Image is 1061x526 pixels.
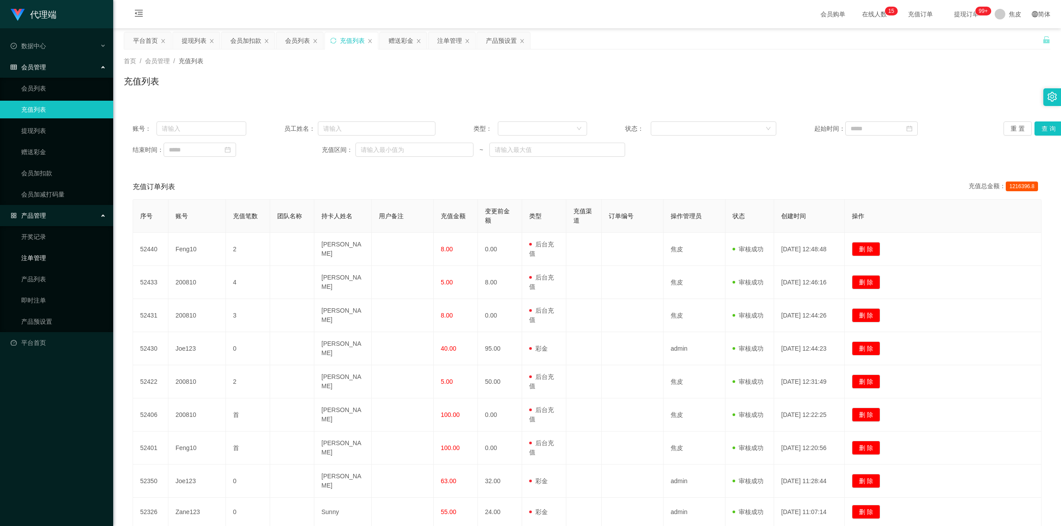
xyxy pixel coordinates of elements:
span: 100.00 [441,411,460,418]
button: 删 除 [852,474,880,488]
td: [PERSON_NAME] [314,233,372,266]
span: 订单编号 [609,212,634,219]
i: 图标: close [160,38,166,44]
span: 8.00 [441,312,453,319]
td: [PERSON_NAME] [314,365,372,398]
td: 首 [226,398,270,431]
span: 账号： [133,124,156,133]
span: 5.00 [441,378,453,385]
a: 产品预设置 [21,313,106,330]
i: 图标: close [416,38,421,44]
input: 请输入最小值为 [355,143,473,157]
span: 后台充值 [529,373,554,390]
span: 提现订单 [950,11,983,17]
span: 类型： [473,124,498,133]
span: 变更前金额 [485,208,510,224]
a: 产品列表 [21,270,106,288]
td: [DATE] 11:28:44 [774,465,845,498]
button: 重 置 [1004,121,1032,136]
i: 图标: down [766,126,771,132]
span: 操作 [852,212,864,219]
span: 员工姓名： [284,124,318,133]
td: [PERSON_NAME] [314,465,372,498]
button: 删 除 [852,441,880,455]
td: 52430 [133,332,168,365]
span: 状态 [733,212,745,219]
td: 0.00 [478,233,522,266]
td: 52350 [133,465,168,498]
span: 100.00 [441,444,460,451]
td: 200810 [168,398,226,431]
span: 充值渠道 [573,208,592,224]
div: 赠送彩金 [389,32,413,49]
button: 删 除 [852,308,880,322]
td: 0.00 [478,398,522,431]
a: 会员加扣款 [21,164,106,182]
span: 充值订单列表 [133,182,175,192]
span: 充值订单 [904,11,937,17]
i: 图标: appstore-o [11,212,17,219]
span: 后台充值 [529,439,554,456]
td: [DATE] 12:20:56 [774,431,845,465]
td: 52422 [133,365,168,398]
button: 删 除 [852,275,880,289]
td: 焦皮 [664,233,725,266]
span: 审核成功 [733,477,763,484]
button: 删 除 [852,341,880,356]
span: 用户备注 [379,212,404,219]
span: 在线人数 [858,11,891,17]
td: admin [664,332,725,365]
span: 持卡人姓名 [321,212,352,219]
td: 52433 [133,266,168,299]
span: 审核成功 [733,411,763,418]
a: 即时注单 [21,291,106,309]
td: [DATE] 12:44:26 [774,299,845,332]
i: 图标: close [313,38,318,44]
img: logo.9652507e.png [11,9,25,21]
h1: 代理端 [30,0,57,29]
td: admin [664,465,725,498]
a: 提现列表 [21,122,106,140]
span: ~ [473,145,489,155]
span: 审核成功 [733,246,763,253]
td: Joe123 [168,332,226,365]
span: 类型 [529,212,542,219]
span: 63.00 [441,477,456,484]
span: 审核成功 [733,279,763,286]
div: 提现列表 [182,32,206,49]
i: 图标: close [209,38,214,44]
div: 会员列表 [285,32,310,49]
td: [PERSON_NAME] [314,431,372,465]
i: 图标: unlock [1042,36,1050,44]
input: 请输入最大值 [489,143,625,157]
i: 图标: close [367,38,373,44]
td: [PERSON_NAME] [314,266,372,299]
p: 5 [891,7,894,15]
i: 图标: check-circle-o [11,43,17,49]
a: 赠送彩金 [21,143,106,161]
span: 审核成功 [733,378,763,385]
span: 1216396.8 [1006,182,1038,191]
td: 焦皮 [664,431,725,465]
span: 会员管理 [11,64,46,71]
span: 创建时间 [781,212,806,219]
span: 会员管理 [145,57,170,64]
button: 删 除 [852,242,880,256]
i: 图标: calendar [225,147,231,153]
span: 后台充值 [529,274,554,290]
td: 0 [226,332,270,365]
td: 焦皮 [664,266,725,299]
button: 删 除 [852,408,880,422]
i: 图标: sync [330,38,336,44]
span: 数据中心 [11,42,46,49]
td: [DATE] 12:31:49 [774,365,845,398]
div: 注单管理 [437,32,462,49]
td: 52401 [133,431,168,465]
div: 平台首页 [133,32,158,49]
span: 状态： [625,124,651,133]
span: 8.00 [441,246,453,253]
div: 会员加扣款 [230,32,261,49]
td: 52406 [133,398,168,431]
td: 52431 [133,299,168,332]
td: 焦皮 [664,398,725,431]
